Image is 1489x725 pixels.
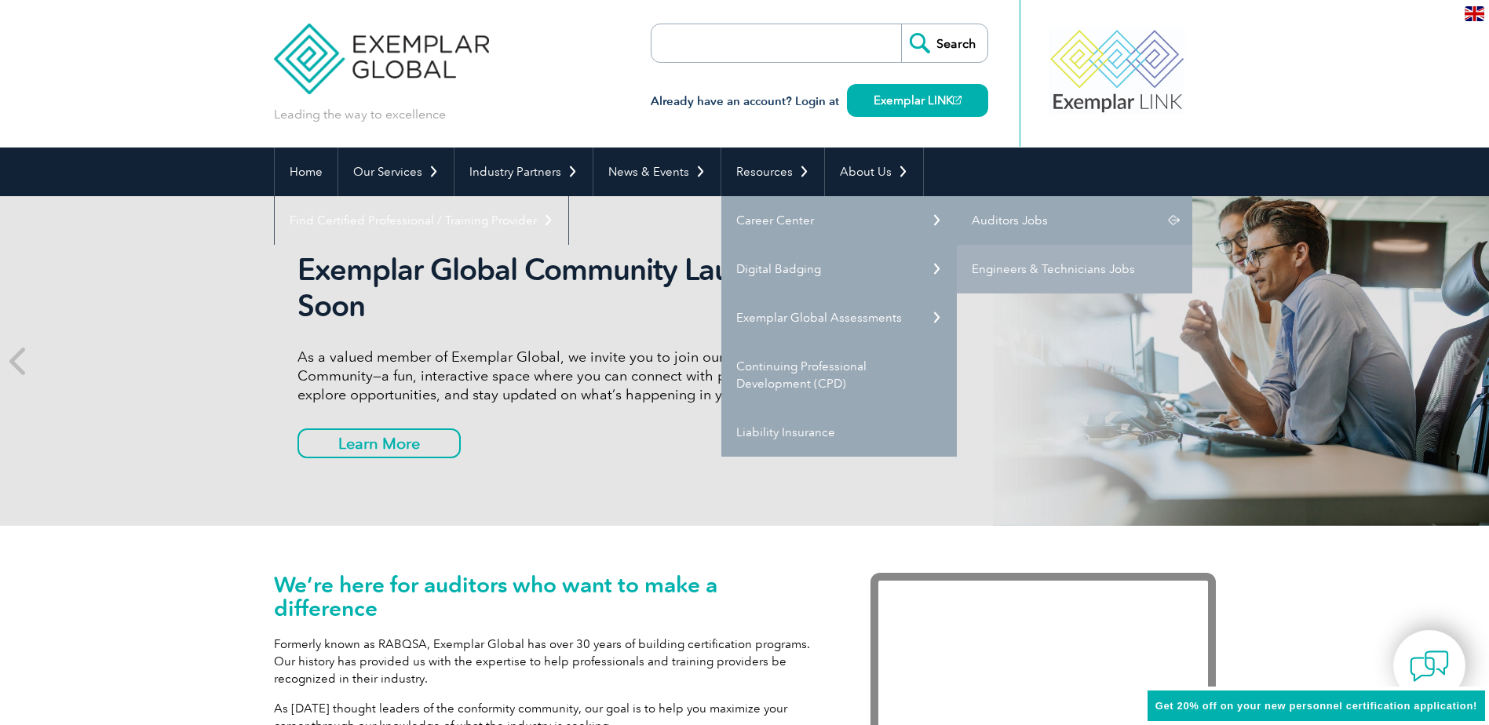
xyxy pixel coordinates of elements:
[825,148,923,196] a: About Us
[274,106,446,123] p: Leading the way to excellence
[651,92,988,111] h3: Already have an account? Login at
[297,428,461,458] a: Learn More
[721,342,957,408] a: Continuing Professional Development (CPD)
[1410,647,1449,686] img: contact-chat.png
[1465,6,1484,21] img: en
[957,245,1192,293] a: Engineers & Technicians Jobs
[274,573,823,620] h1: We’re here for auditors who want to make a difference
[721,293,957,342] a: Exemplar Global Assessments
[721,196,957,245] a: Career Center
[297,252,886,324] h2: Exemplar Global Community Launching Soon
[338,148,454,196] a: Our Services
[274,636,823,687] p: Formerly known as RABQSA, Exemplar Global has over 30 years of building certification programs. O...
[454,148,593,196] a: Industry Partners
[847,84,988,117] a: Exemplar LINK
[275,196,568,245] a: Find Certified Professional / Training Provider
[901,24,987,62] input: Search
[275,148,338,196] a: Home
[721,408,957,457] a: Liability Insurance
[957,196,1192,245] a: Auditors Jobs
[721,148,824,196] a: Resources
[953,96,962,104] img: open_square.png
[593,148,721,196] a: News & Events
[1155,700,1477,712] span: Get 20% off on your new personnel certification application!
[721,245,957,293] a: Digital Badging
[297,348,886,404] p: As a valued member of Exemplar Global, we invite you to join our soon-to-launch Community—a fun, ...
